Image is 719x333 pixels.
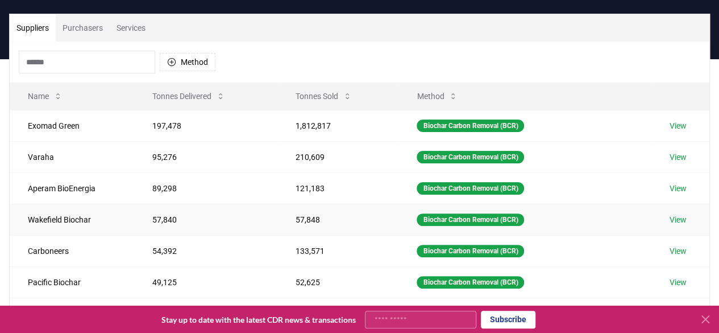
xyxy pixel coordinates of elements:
td: 89,298 [134,172,277,204]
button: Tonnes Delivered [143,85,234,108]
td: Aperam BioEnergia [10,172,134,204]
td: 210,609 [277,141,399,172]
td: Carboneers [10,235,134,266]
button: Purchasers [56,14,110,42]
a: View [670,277,687,288]
td: 197,478 [134,110,277,141]
td: 25,985 [277,298,399,329]
td: Wakefield Biochar [10,204,134,235]
td: 25,985 [134,298,277,329]
div: Biochar Carbon Removal (BCR) [417,245,524,257]
td: Exomad Green [10,110,134,141]
div: Biochar Carbon Removal (BCR) [417,276,524,289]
button: Name [19,85,72,108]
button: Services [110,14,152,42]
a: View [670,183,687,194]
td: 121,183 [277,172,399,204]
td: 57,840 [134,204,277,235]
button: Method [160,53,215,71]
td: 57,848 [277,204,399,235]
button: Suppliers [10,14,56,42]
a: View [670,214,687,225]
td: 49,125 [134,266,277,298]
a: View [670,151,687,163]
td: 133,571 [277,235,399,266]
div: Biochar Carbon Removal (BCR) [417,120,524,132]
td: 52,625 [277,266,399,298]
td: Pacific Biochar [10,266,134,298]
td: 1,812,817 [277,110,399,141]
td: 95,276 [134,141,277,172]
td: Varaha [10,141,134,172]
a: View [670,245,687,257]
a: View [670,120,687,131]
div: Biochar Carbon Removal (BCR) [417,213,524,226]
button: Tonnes Sold [286,85,361,108]
div: Biochar Carbon Removal (BCR) [417,182,524,195]
td: Freres Biochar [10,298,134,329]
td: 54,392 [134,235,277,266]
div: Biochar Carbon Removal (BCR) [417,151,524,163]
button: Method [408,85,467,108]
